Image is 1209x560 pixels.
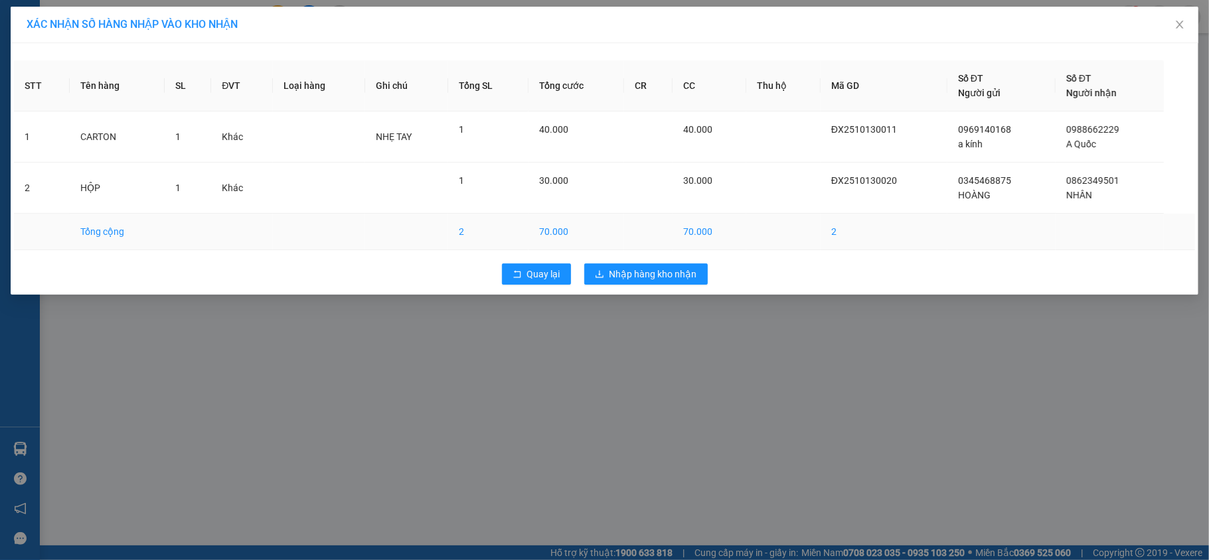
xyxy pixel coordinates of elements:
[528,60,624,111] th: Tổng cước
[459,124,464,135] span: 1
[1066,124,1119,135] span: 0988662229
[211,60,273,111] th: ĐVT
[70,60,165,111] th: Tên hàng
[513,269,522,280] span: rollback
[70,111,165,163] td: CARTON
[14,111,70,163] td: 1
[502,263,571,285] button: rollbackQuay lại
[1066,139,1096,149] span: A Quốc
[539,175,568,186] span: 30.000
[459,175,464,186] span: 1
[1066,88,1117,98] span: Người nhận
[683,175,712,186] span: 30.000
[211,111,273,163] td: Khác
[958,73,983,84] span: Số ĐT
[821,60,947,111] th: Mã GD
[211,163,273,214] td: Khác
[70,163,165,214] td: HỘP
[175,131,181,142] span: 1
[448,60,528,111] th: Tổng SL
[539,124,568,135] span: 40.000
[273,60,364,111] th: Loại hàng
[1066,190,1092,200] span: NHÂN
[175,182,181,193] span: 1
[821,214,947,250] td: 2
[624,60,673,111] th: CR
[673,60,746,111] th: CC
[609,267,697,281] span: Nhập hàng kho nhận
[1066,175,1119,186] span: 0862349501
[528,214,624,250] td: 70.000
[958,88,1001,98] span: Người gửi
[70,214,165,250] td: Tổng cộng
[831,175,897,186] span: ĐX2510130020
[683,124,712,135] span: 40.000
[14,163,70,214] td: 2
[1066,73,1091,84] span: Số ĐT
[958,139,983,149] span: a kính
[746,60,821,111] th: Thu hộ
[958,190,991,200] span: HOÀNG
[365,60,448,111] th: Ghi chú
[165,60,211,111] th: SL
[14,60,70,111] th: STT
[448,214,528,250] td: 2
[673,214,746,250] td: 70.000
[958,124,1011,135] span: 0969140168
[527,267,560,281] span: Quay lại
[584,263,708,285] button: downloadNhập hàng kho nhận
[595,269,604,280] span: download
[958,175,1011,186] span: 0345468875
[27,18,238,31] span: XÁC NHẬN SỐ HÀNG NHẬP VÀO KHO NHẬN
[376,131,412,142] span: NHẸ TAY
[1161,7,1198,44] button: Close
[831,124,897,135] span: ĐX2510130011
[1174,19,1185,30] span: close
